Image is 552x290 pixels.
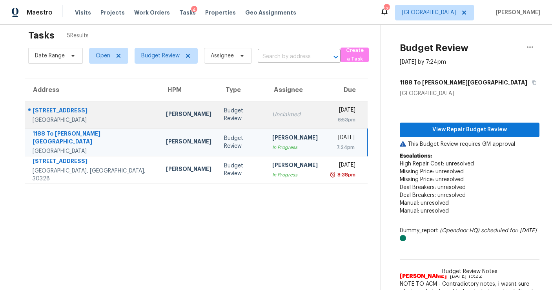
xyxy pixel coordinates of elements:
[330,116,355,124] div: 6:53pm
[75,9,91,17] span: Visits
[400,123,539,137] button: View Repair Budget Review
[272,171,318,179] div: In Progress
[33,157,153,167] div: [STREET_ADDRESS]
[384,5,389,13] div: 122
[400,79,527,86] h5: 1188 To [PERSON_NAME][GEOGRAPHIC_DATA]
[324,79,368,101] th: Due
[493,9,540,17] span: [PERSON_NAME]
[266,79,324,101] th: Assignee
[100,9,125,17] span: Projects
[344,46,365,64] span: Create a Task
[224,134,260,150] div: Budget Review
[141,52,180,60] span: Budget Review
[400,140,539,148] p: This Budget Review requires GM approval
[25,79,160,101] th: Address
[400,90,539,97] div: [GEOGRAPHIC_DATA]
[400,44,468,52] h2: Budget Review
[400,200,449,206] span: Manual: unresolved
[224,107,260,123] div: Budget Review
[400,169,464,174] span: Missing Price: unresolved
[400,153,432,159] b: Escalations:
[406,125,533,135] span: View Repair Budget Review
[218,79,266,101] th: Type
[400,185,466,190] span: Deal Breakers: unresolved
[272,143,318,151] div: In Progress
[96,52,110,60] span: Open
[33,116,153,124] div: [GEOGRAPHIC_DATA]
[330,171,336,179] img: Overdue Alarm Icon
[160,79,218,101] th: HPM
[33,147,153,155] div: [GEOGRAPHIC_DATA]
[33,130,153,147] div: 1188 To [PERSON_NAME][GEOGRAPHIC_DATA]
[205,9,236,17] span: Properties
[330,134,355,143] div: [DATE]
[33,106,153,116] div: [STREET_ADDRESS]
[481,228,537,233] i: scheduled for: [DATE]
[166,165,211,175] div: [PERSON_NAME]
[258,51,319,63] input: Search by address
[330,161,355,171] div: [DATE]
[33,167,153,183] div: [GEOGRAPHIC_DATA], [GEOGRAPHIC_DATA], 30328
[245,9,296,17] span: Geo Assignments
[272,111,318,119] div: Unclaimed
[402,9,456,17] span: [GEOGRAPHIC_DATA]
[437,268,502,275] span: Budget Review Notes
[400,193,466,198] span: Deal Breakers: unresolved
[400,208,449,214] span: Manual: unresolved
[330,106,355,116] div: [DATE]
[440,228,479,233] i: (Opendoor HQ)
[211,52,234,60] span: Assignee
[272,161,318,171] div: [PERSON_NAME]
[341,48,369,62] button: Create a Task
[450,273,482,279] span: [DATE] 19:22
[191,6,197,14] div: 4
[400,58,446,66] div: [DATE] by 7:24pm
[400,227,539,242] div: Dummy_report
[27,9,53,17] span: Maestro
[527,75,538,90] button: Copy Address
[67,32,89,40] span: 5 Results
[35,52,65,60] span: Date Range
[179,10,196,15] span: Tasks
[400,272,447,280] span: [PERSON_NAME]
[272,134,318,143] div: [PERSON_NAME]
[134,9,170,17] span: Work Orders
[400,177,464,182] span: Missing Price: unresolved
[330,143,355,151] div: 7:24pm
[330,51,341,62] button: Open
[336,171,355,179] div: 8:38pm
[28,31,55,39] h2: Tasks
[166,138,211,147] div: [PERSON_NAME]
[400,161,474,167] span: High Repair Cost: unresolved
[224,162,260,178] div: Budget Review
[166,110,211,120] div: [PERSON_NAME]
